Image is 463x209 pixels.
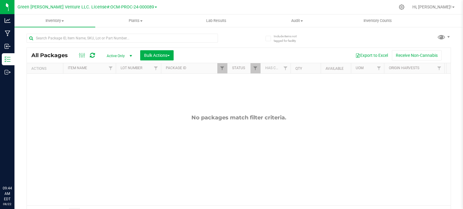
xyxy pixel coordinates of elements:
div: Manage settings [398,4,405,10]
span: Bulk Actions [144,53,170,58]
th: Has COA [260,63,291,74]
button: Receive Non-Cannabis [392,50,442,60]
a: Filter [434,63,444,73]
inline-svg: Manufacturing [5,30,11,36]
inline-svg: Inventory [5,56,11,62]
a: Filter [106,63,116,73]
a: Filter [151,63,161,73]
inline-svg: Analytics [5,17,11,23]
a: Available [326,66,344,71]
a: Lab Results [176,14,257,27]
a: Item Name [68,66,87,70]
p: 09:44 AM EDT [3,186,12,202]
a: Inventory Counts [337,14,418,27]
p: 08/22 [3,202,12,206]
a: Filter [374,63,384,73]
iframe: Resource center unread badge [18,160,25,167]
iframe: Resource center [6,161,24,179]
span: All Packages [31,52,74,59]
a: Status [232,66,245,70]
div: No packages match filter criteria. [27,114,451,121]
a: Audit [257,14,337,27]
div: Actions [31,66,61,71]
span: Audit [257,18,337,23]
span: Inventory [14,18,95,23]
a: UOM [356,66,364,70]
button: Export to Excel [351,50,392,60]
span: Hi, [PERSON_NAME]! [412,5,452,9]
a: Filter [281,63,291,73]
inline-svg: Outbound [5,69,11,75]
span: Inventory Counts [355,18,400,23]
a: Qty [295,66,302,71]
a: Package ID [166,66,186,70]
span: Plants [96,18,176,23]
a: Lot Number [121,66,142,70]
input: Search Package ID, Item Name, SKU, Lot or Part Number... [27,34,218,43]
button: Bulk Actions [140,50,174,60]
span: Lab Results [198,18,235,23]
span: Include items not tagged for facility [274,34,304,43]
a: Plants [95,14,176,27]
a: Filter [250,63,260,73]
a: Filter [217,63,227,73]
span: Green [PERSON_NAME] Venture LLC. License#:OCM-PROC-24-000089 [17,5,154,10]
a: Inventory [14,14,95,27]
inline-svg: Inbound [5,43,11,49]
a: Origin Harvests [389,66,419,70]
